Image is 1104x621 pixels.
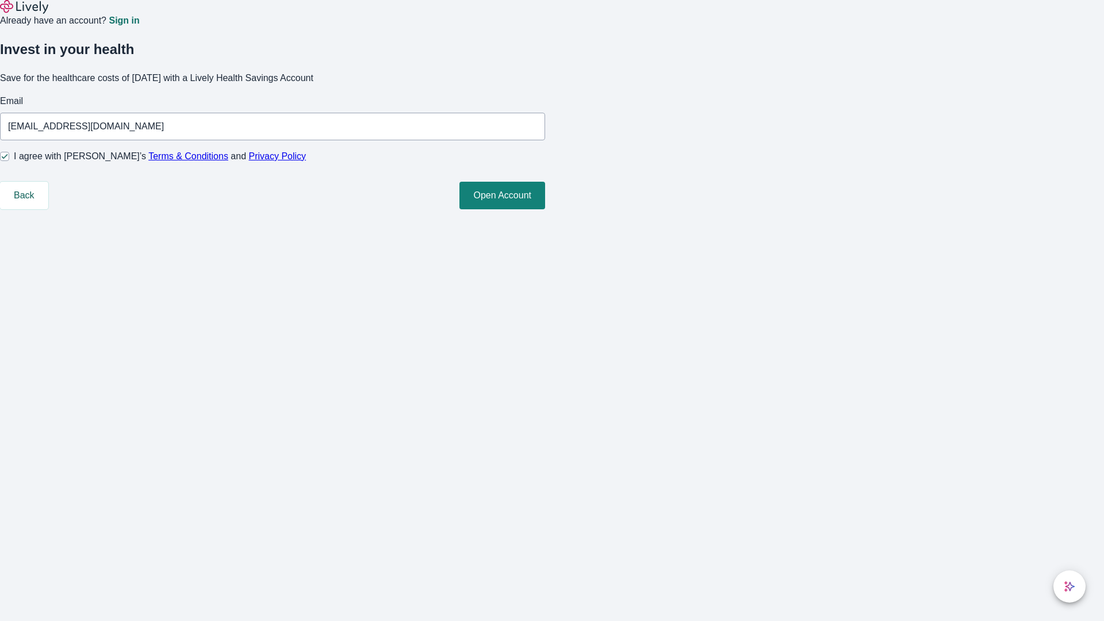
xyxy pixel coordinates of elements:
a: Terms & Conditions [148,151,228,161]
svg: Lively AI Assistant [1064,581,1075,592]
button: Open Account [459,182,545,209]
button: chat [1053,570,1086,603]
a: Sign in [109,16,139,25]
a: Privacy Policy [249,151,306,161]
span: I agree with [PERSON_NAME]’s and [14,149,306,163]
